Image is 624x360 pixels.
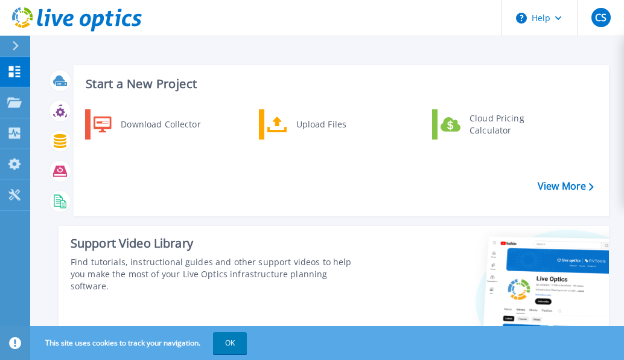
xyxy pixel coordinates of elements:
[86,77,593,91] h3: Start a New Project
[259,109,383,140] a: Upload Files
[290,112,380,137] div: Upload Files
[85,109,209,140] a: Download Collector
[538,181,594,192] a: View More
[595,13,606,22] span: CS
[463,112,553,137] div: Cloud Pricing Calculator
[213,332,247,354] button: OK
[71,236,354,251] div: Support Video Library
[33,332,247,354] span: This site uses cookies to track your navigation.
[115,112,206,137] div: Download Collector
[432,109,556,140] a: Cloud Pricing Calculator
[71,256,354,292] div: Find tutorials, instructional guides and other support videos to help you make the most of your L...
